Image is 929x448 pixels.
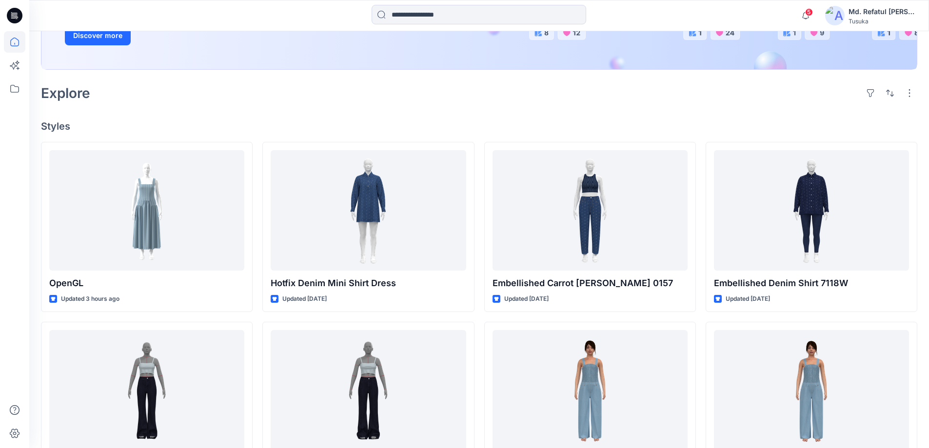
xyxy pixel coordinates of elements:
[271,150,466,271] a: Hotfix Denim Mini Shirt Dress
[65,26,284,45] a: Discover more
[825,6,845,25] img: avatar
[65,26,131,45] button: Discover more
[49,276,244,290] p: OpenGL
[726,294,770,304] p: Updated [DATE]
[714,150,909,271] a: Embellished Denim Shirt 7118W
[714,276,909,290] p: Embellished Denim Shirt 7118W
[805,8,813,16] span: 5
[493,276,688,290] p: Embellished Carrot [PERSON_NAME] 0157
[41,120,917,132] h4: Styles
[41,85,90,101] h2: Explore
[61,294,119,304] p: Updated 3 hours ago
[493,150,688,271] a: Embellished Carrot Jean 0157
[49,150,244,271] a: OpenGL
[282,294,327,304] p: Updated [DATE]
[849,6,917,18] div: Md. Refatul [PERSON_NAME]
[849,18,917,25] div: Tusuka
[271,276,466,290] p: Hotfix Denim Mini Shirt Dress
[504,294,549,304] p: Updated [DATE]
